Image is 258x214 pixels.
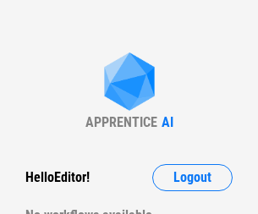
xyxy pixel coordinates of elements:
div: AI [162,114,173,130]
button: Logout [152,164,233,191]
div: APPRENTICE [85,114,157,130]
span: Logout [173,171,211,184]
div: Hello Editor ! [25,164,90,191]
img: Apprentice AI [96,52,163,114]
